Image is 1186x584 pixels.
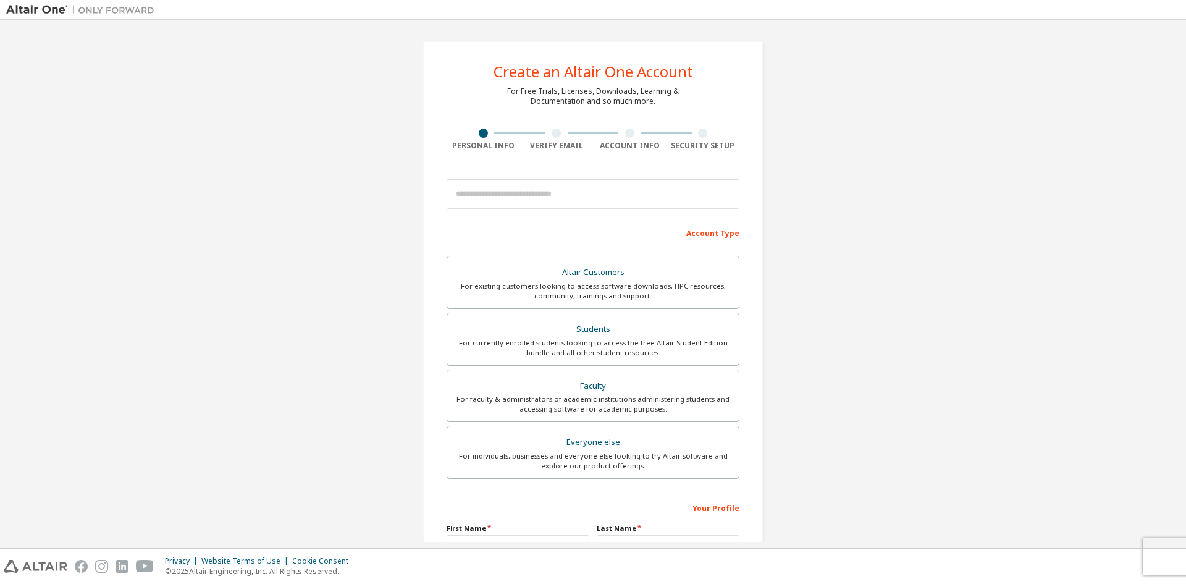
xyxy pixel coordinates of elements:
[116,560,128,573] img: linkedin.svg
[455,434,731,451] div: Everyone else
[455,281,731,301] div: For existing customers looking to access software downloads, HPC resources, community, trainings ...
[520,141,594,151] div: Verify Email
[165,556,201,566] div: Privacy
[95,560,108,573] img: instagram.svg
[447,523,589,533] label: First Name
[136,560,154,573] img: youtube.svg
[455,321,731,338] div: Students
[667,141,740,151] div: Security Setup
[455,394,731,414] div: For faculty & administrators of academic institutions administering students and accessing softwa...
[447,141,520,151] div: Personal Info
[455,451,731,471] div: For individuals, businesses and everyone else looking to try Altair software and explore our prod...
[201,556,292,566] div: Website Terms of Use
[597,523,739,533] label: Last Name
[447,497,739,517] div: Your Profile
[507,87,679,106] div: For Free Trials, Licenses, Downloads, Learning & Documentation and so much more.
[75,560,88,573] img: facebook.svg
[455,338,731,358] div: For currently enrolled students looking to access the free Altair Student Edition bundle and all ...
[4,560,67,573] img: altair_logo.svg
[455,264,731,281] div: Altair Customers
[593,141,667,151] div: Account Info
[165,566,356,577] p: © 2025 Altair Engineering, Inc. All Rights Reserved.
[292,556,356,566] div: Cookie Consent
[494,64,693,79] div: Create an Altair One Account
[455,378,731,395] div: Faculty
[447,222,739,242] div: Account Type
[6,4,161,16] img: Altair One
